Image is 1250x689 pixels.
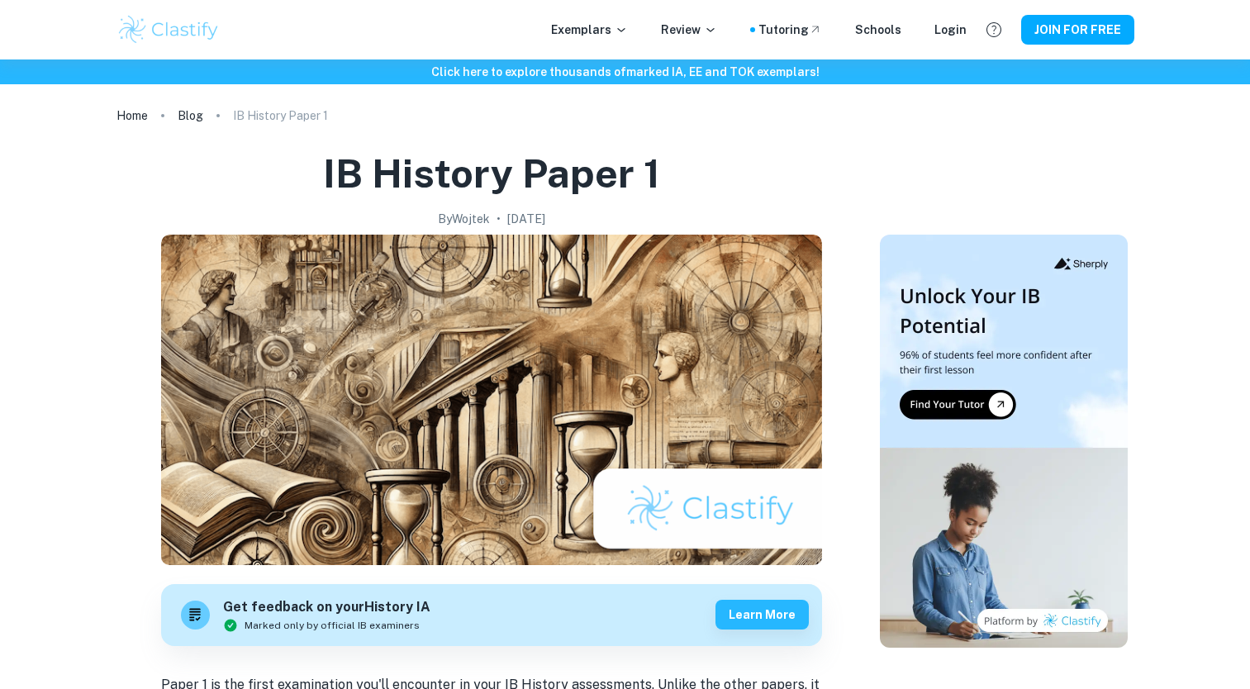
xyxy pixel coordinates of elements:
p: • [497,210,501,228]
p: Exemplars [551,21,628,39]
p: IB History Paper 1 [233,107,328,125]
button: Learn more [715,600,809,630]
button: JOIN FOR FREE [1021,15,1134,45]
a: Home [116,104,148,127]
a: Login [934,21,967,39]
img: Thumbnail [880,235,1128,648]
h2: By Wojtek [438,210,490,228]
h6: Click here to explore thousands of marked IA, EE and TOK exemplars ! [3,63,1247,81]
a: Get feedback on yourHistory IAMarked only by official IB examinersLearn more [161,584,822,646]
p: Review [661,21,717,39]
h6: Get feedback on your History IA [223,597,430,618]
h1: IB History Paper 1 [323,147,660,200]
h2: [DATE] [507,210,545,228]
img: Clastify logo [116,13,221,46]
a: Schools [855,21,901,39]
a: Blog [178,104,203,127]
span: Marked only by official IB examiners [245,618,420,633]
img: IB History Paper 1 cover image [161,235,822,565]
button: Help and Feedback [980,16,1008,44]
a: Tutoring [758,21,822,39]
